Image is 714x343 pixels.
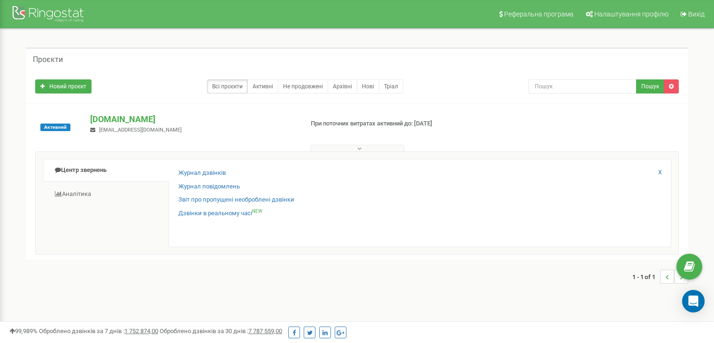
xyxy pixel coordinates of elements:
[328,79,357,94] a: Архівні
[9,327,38,335] span: 99,989%
[658,168,662,177] a: X
[278,79,328,94] a: Не продовжені
[248,327,282,335] u: 7 787 559,00
[33,55,63,64] h5: Проєкти
[252,209,262,214] sup: NEW
[39,327,158,335] span: Оброблено дзвінків за 7 днів :
[632,260,688,293] nav: ...
[688,10,705,18] span: Вихід
[35,79,92,94] a: Новий проєкт
[632,270,660,284] span: 1 - 1 of 1
[178,209,262,218] a: Дзвінки в реальному часіNEW
[247,79,278,94] a: Активні
[529,79,637,94] input: Пошук
[311,119,461,128] p: При поточних витратах активний до: [DATE]
[207,79,248,94] a: Всі проєкти
[90,113,295,125] p: [DOMAIN_NAME]
[636,79,664,94] button: Пошук
[178,169,226,178] a: Журнал дзвінків
[504,10,574,18] span: Реферальна програма
[178,195,294,204] a: Звіт про пропущені необроблені дзвінки
[594,10,668,18] span: Налаштування профілю
[43,183,169,206] a: Аналiтика
[43,159,169,182] a: Центр звернень
[357,79,379,94] a: Нові
[160,327,282,335] span: Оброблено дзвінків за 30 днів :
[40,124,70,131] span: Активний
[99,127,182,133] span: [EMAIL_ADDRESS][DOMAIN_NAME]
[124,327,158,335] u: 1 752 874,00
[379,79,403,94] a: Тріал
[178,182,240,191] a: Журнал повідомлень
[682,290,705,312] div: Open Intercom Messenger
